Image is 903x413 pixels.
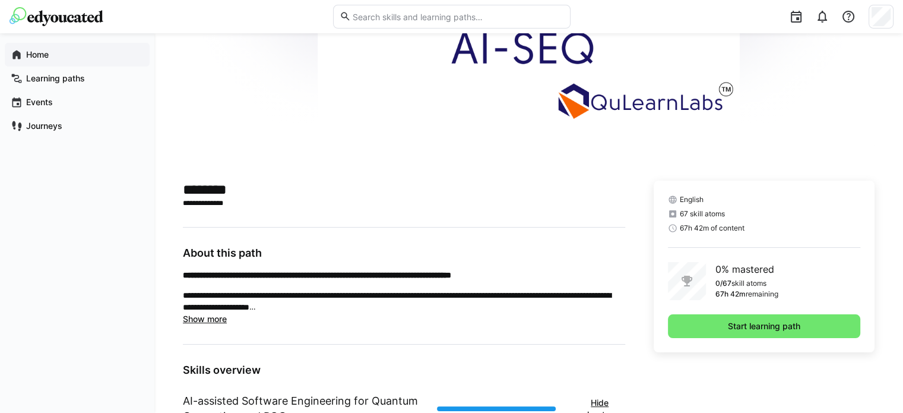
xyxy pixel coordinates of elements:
[746,289,778,299] p: remaining
[715,279,731,288] p: 0/67
[715,289,746,299] p: 67h 42m
[183,364,625,377] h3: Skills overview
[668,314,860,338] button: Start learning path
[183,247,625,260] h3: About this path
[726,320,802,332] span: Start learning path
[680,209,725,219] span: 67 skill atoms
[351,11,563,22] input: Search skills and learning paths…
[680,195,704,204] span: English
[183,314,227,324] span: Show more
[680,223,744,233] span: 67h 42m of content
[715,262,778,276] p: 0% mastered
[731,279,766,288] p: skill atoms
